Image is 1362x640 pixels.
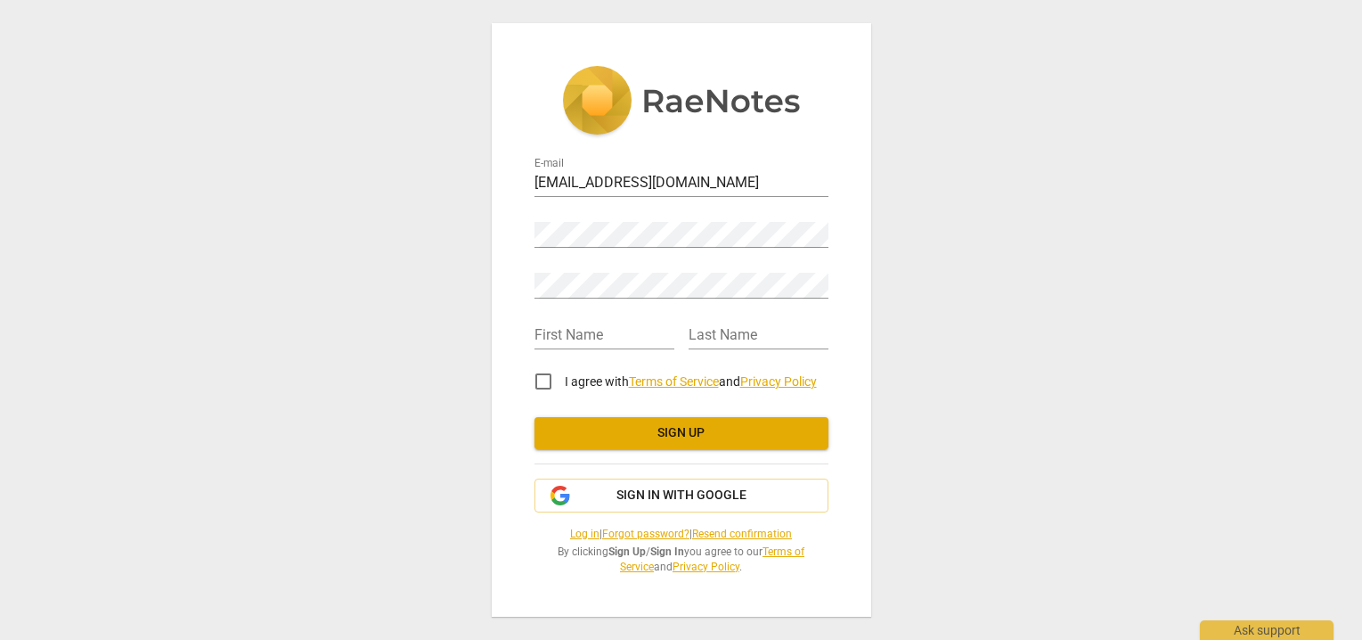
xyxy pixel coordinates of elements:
[608,546,646,558] b: Sign Up
[692,528,792,540] a: Resend confirmation
[616,487,746,505] span: Sign in with Google
[1200,620,1333,640] div: Ask support
[534,159,564,169] label: E-mail
[740,374,817,389] a: Privacy Policy
[620,546,804,573] a: Terms of Service
[549,424,814,442] span: Sign up
[570,528,599,540] a: Log in
[602,528,689,540] a: Forgot password?
[629,374,719,389] a: Terms of Service
[534,479,828,513] button: Sign in with Google
[673,561,739,573] a: Privacy Policy
[650,546,684,558] b: Sign In
[565,374,817,389] span: I agree with and
[562,66,801,139] img: 5ac2273c67554f335776073100b6d88f.svg
[534,545,828,574] span: By clicking / you agree to our and .
[534,527,828,542] span: | |
[534,417,828,449] button: Sign up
